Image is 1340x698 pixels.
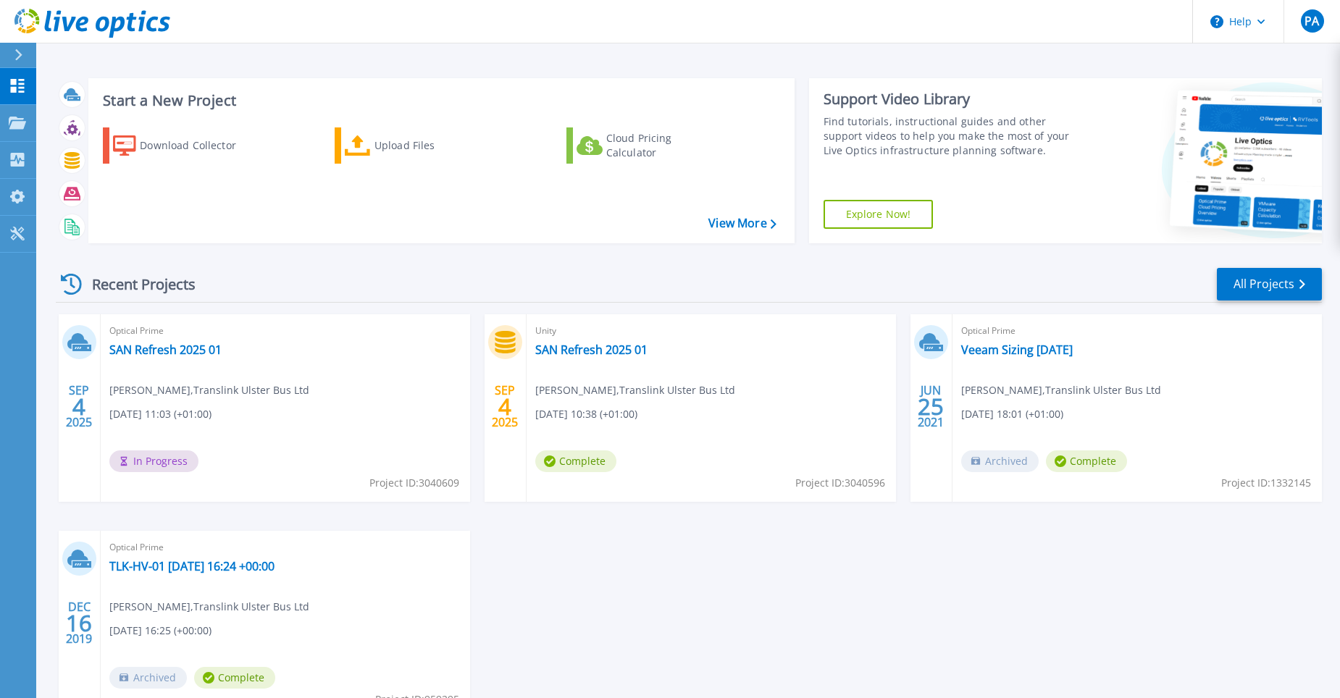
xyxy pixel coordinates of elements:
a: SAN Refresh 2025 01 [535,342,648,357]
span: [DATE] 16:25 (+00:00) [109,623,212,639]
span: [PERSON_NAME] , Translink Ulster Bus Ltd [109,599,309,615]
span: Optical Prime [109,323,461,339]
div: Download Collector [140,131,256,160]
span: Complete [535,450,616,472]
span: Project ID: 3040596 [795,475,885,491]
span: 16 [66,617,92,629]
a: Cloud Pricing Calculator [566,127,728,164]
span: [PERSON_NAME] , Translink Ulster Bus Ltd [961,382,1161,398]
a: TLK-HV-01 [DATE] 16:24 +00:00 [109,559,275,573]
a: Veeam Sizing [DATE] [961,342,1073,357]
span: Optical Prime [109,539,461,555]
a: View More [708,216,776,230]
div: SEP 2025 [491,380,519,433]
span: [DATE] 10:38 (+01:00) [535,406,637,422]
div: Upload Files [374,131,490,160]
span: [DATE] 11:03 (+01:00) [109,406,212,422]
h3: Start a New Project [103,93,776,109]
div: Support Video Library [824,90,1084,109]
a: Explore Now! [824,200,934,229]
a: SAN Refresh 2025 01 [109,342,222,357]
span: Archived [961,450,1039,472]
div: SEP 2025 [65,380,93,433]
a: Upload Files [335,127,496,164]
span: [PERSON_NAME] , Translink Ulster Bus Ltd [535,382,735,398]
span: Complete [1046,450,1127,472]
span: Project ID: 1332145 [1221,475,1311,491]
div: Recent Projects [56,266,215,302]
span: 25 [918,400,944,413]
div: Cloud Pricing Calculator [606,131,722,160]
span: 4 [498,400,511,413]
span: In Progress [109,450,198,472]
span: [DATE] 18:01 (+01:00) [961,406,1063,422]
div: Find tutorials, instructional guides and other support videos to help you make the most of your L... [824,114,1084,158]
span: 4 [72,400,85,413]
a: All Projects [1217,268,1322,300]
span: Archived [109,667,187,689]
a: Download Collector [103,127,264,164]
span: [PERSON_NAME] , Translink Ulster Bus Ltd [109,382,309,398]
div: JUN 2021 [917,380,945,433]
span: Project ID: 3040609 [369,475,459,491]
span: Complete [194,667,275,689]
span: PA [1305,15,1319,27]
span: Unity [535,323,887,339]
div: DEC 2019 [65,597,93,649]
span: Optical Prime [961,323,1313,339]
